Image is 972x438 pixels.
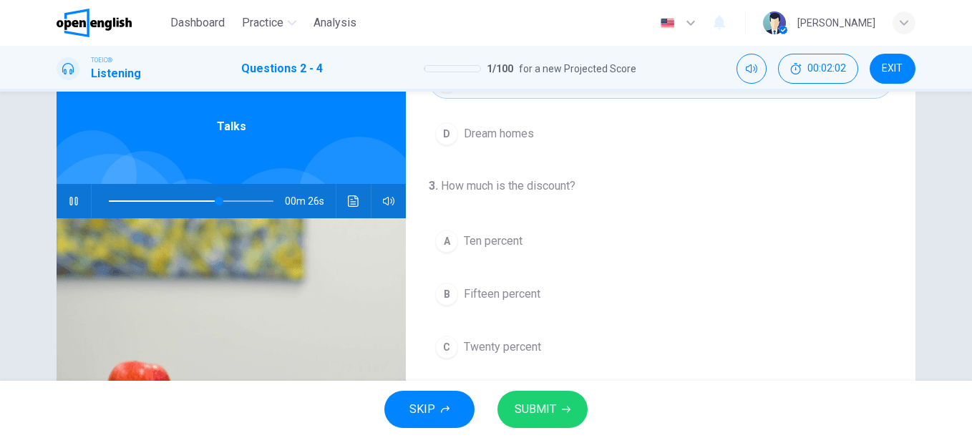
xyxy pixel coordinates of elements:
[429,276,893,312] button: BFifteen percent
[763,11,786,34] img: Profile picture
[515,399,556,419] span: SUBMIT
[314,14,356,31] span: Analysis
[217,118,246,135] span: Talks
[429,116,893,152] button: DDream homes
[519,60,636,77] span: for a new Projected Score
[464,125,534,142] span: Dream homes
[91,55,112,65] span: TOEIC®
[778,54,858,84] button: 00:02:02
[57,9,132,37] img: OpenEnglish logo
[429,177,893,195] h4: How much is the discount?
[778,54,858,84] div: Hide
[429,223,893,259] button: ATen percent
[429,329,893,365] button: CTwenty percent
[165,10,230,36] button: Dashboard
[464,286,540,303] span: Fifteen percent
[409,399,435,419] span: SKIP
[236,10,302,36] button: Practice
[497,391,588,428] button: SUBMIT
[658,18,676,29] img: en
[737,54,767,84] div: Mute
[435,283,458,306] div: B
[797,14,875,31] div: [PERSON_NAME]
[882,63,903,74] span: EXIT
[435,122,458,145] div: D
[429,179,441,193] h4: 3 .
[342,184,365,218] button: Click to see the audio transcription
[870,54,915,84] button: EXIT
[435,336,458,359] div: C
[170,14,225,31] span: Dashboard
[807,63,846,74] span: 00:02:02
[384,391,475,428] button: SKIP
[435,230,458,253] div: A
[242,14,283,31] span: Practice
[91,65,141,82] h1: Listening
[57,9,165,37] a: OpenEnglish logo
[241,60,323,77] h1: Questions 2 - 4
[487,60,513,77] span: 1 / 100
[464,233,523,250] span: Ten percent
[308,10,362,36] button: Analysis
[464,339,541,356] span: Twenty percent
[285,184,336,218] span: 00m 26s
